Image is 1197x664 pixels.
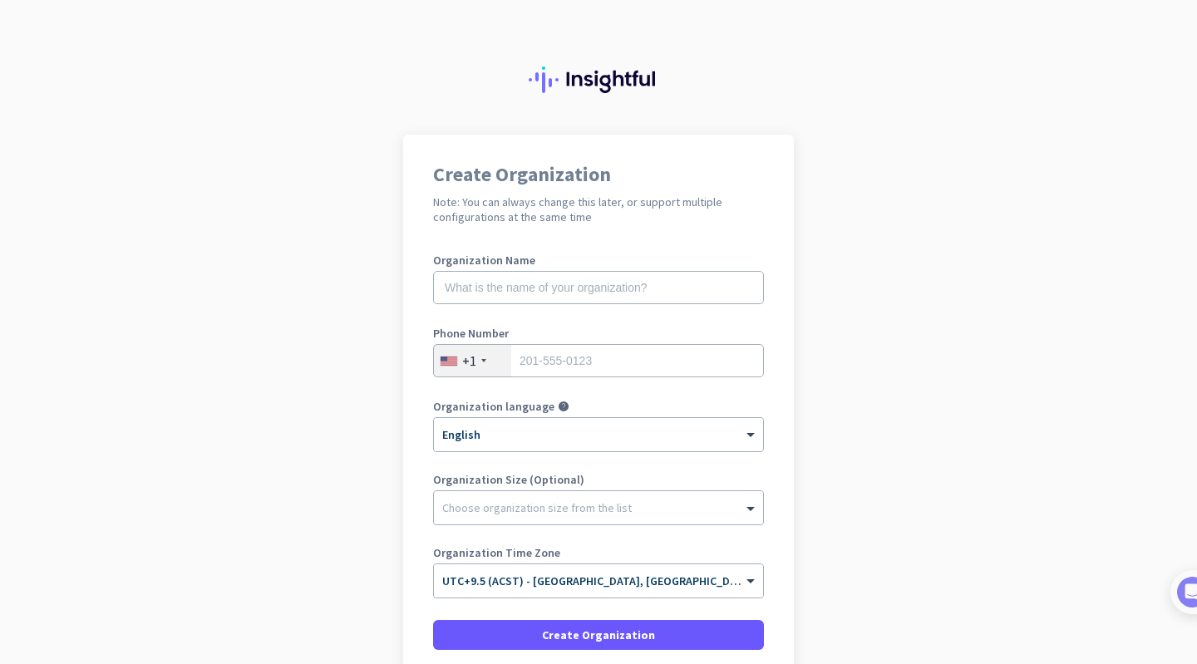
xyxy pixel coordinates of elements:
[529,66,668,93] img: Insightful
[542,627,655,643] span: Create Organization
[433,327,764,339] label: Phone Number
[558,401,569,412] i: help
[433,194,764,224] h2: Note: You can always change this later, or support multiple configurations at the same time
[433,165,764,184] h1: Create Organization
[433,344,764,377] input: 201-555-0123
[433,254,764,266] label: Organization Name
[433,547,764,558] label: Organization Time Zone
[433,271,764,304] input: What is the name of your organization?
[433,474,764,485] label: Organization Size (Optional)
[433,401,554,412] label: Organization language
[462,352,476,369] div: +1
[433,620,764,650] button: Create Organization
